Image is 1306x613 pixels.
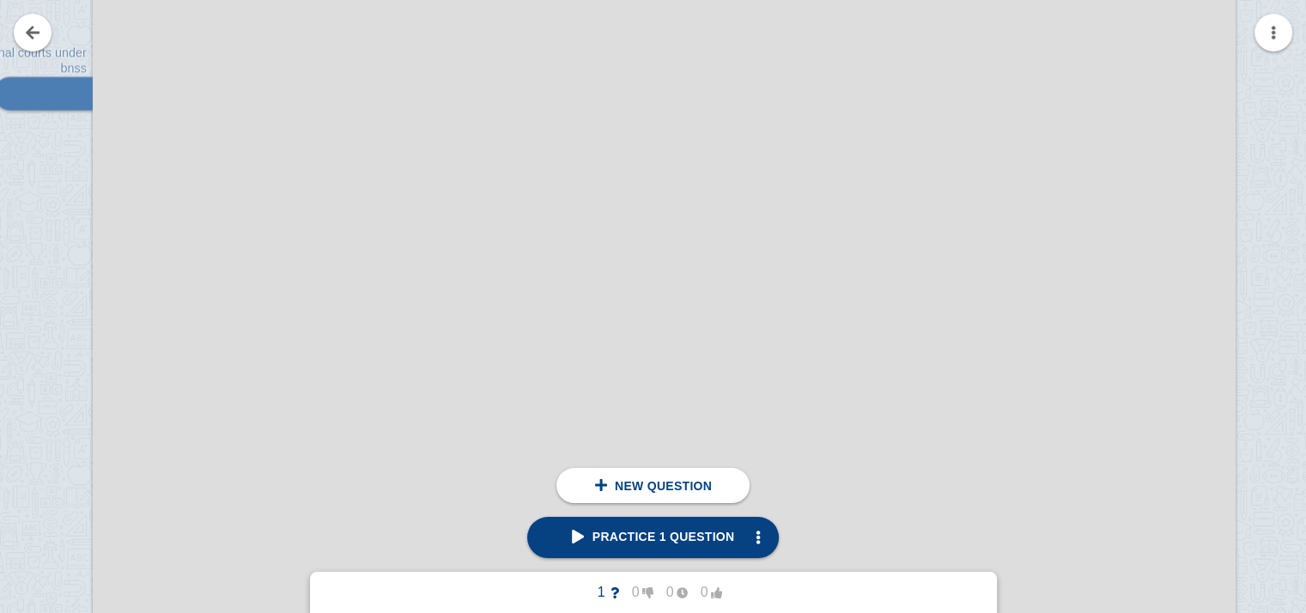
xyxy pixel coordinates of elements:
span: 1 [585,585,619,600]
span: 0 [688,585,722,600]
span: 0 [653,585,688,600]
span: New question [615,479,712,493]
button: 1000 [571,579,736,606]
a: Practice 1 question [527,517,780,558]
span: 0 [619,585,653,600]
a: Go back to your notes [14,14,52,52]
span: Practice 1 question [572,530,735,543]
